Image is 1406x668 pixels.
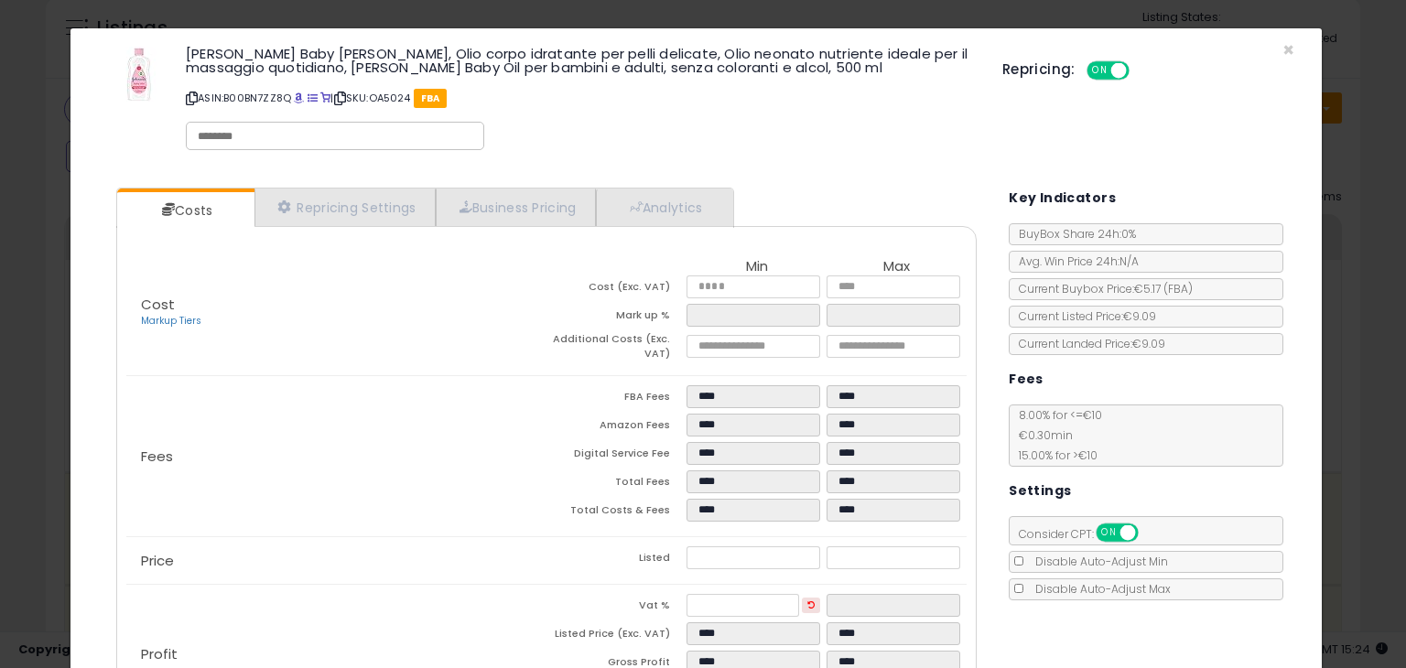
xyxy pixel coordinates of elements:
h3: [PERSON_NAME] Baby [PERSON_NAME], Olio corpo idratante per pelli delicate, Olio neonato nutriente... [186,47,975,74]
td: Listed [546,546,687,575]
td: Total Fees [546,470,687,499]
span: OFF [1136,525,1165,541]
a: Repricing Settings [254,189,436,226]
span: Avg. Win Price 24h: N/A [1010,253,1139,269]
h5: Fees [1009,368,1044,391]
span: Current Listed Price: €9.09 [1010,308,1156,324]
span: FBA [414,89,448,108]
span: ( FBA ) [1163,281,1193,296]
h5: Repricing: [1002,62,1076,77]
span: Disable Auto-Adjust Min [1026,554,1168,569]
td: Additional Costs (Exc. VAT) [546,332,687,366]
span: BuyBox Share 24h: 0% [1010,226,1136,242]
span: OFF [1126,63,1155,79]
a: Markup Tiers [141,314,201,328]
span: €0.30 min [1010,427,1073,443]
a: BuyBox page [294,91,304,105]
th: Min [687,259,827,275]
td: Cost (Exc. VAT) [546,275,687,304]
td: Digital Service Fee [546,442,687,470]
span: 15.00 % for > €10 [1010,447,1098,463]
a: Your listing only [320,91,330,105]
span: ON [1088,63,1111,79]
a: Analytics [596,189,731,226]
p: Fees [126,449,546,464]
span: Current Landed Price: €9.09 [1010,336,1165,351]
p: Cost [126,297,546,329]
span: ON [1098,525,1120,541]
span: 8.00 % for <= €10 [1010,407,1102,463]
p: Price [126,554,546,568]
td: Mark up % [546,304,687,332]
td: FBA Fees [546,385,687,414]
a: Costs [117,192,253,229]
img: 41uHMOU6TpL._SL60_.jpg [112,47,167,102]
td: Listed Price (Exc. VAT) [546,622,687,651]
a: Business Pricing [436,189,596,226]
p: Profit [126,647,546,662]
span: Consider CPT: [1010,526,1163,542]
h5: Settings [1009,479,1071,502]
span: Current Buybox Price: [1010,281,1193,296]
td: Vat % [546,594,687,622]
td: Amazon Fees [546,414,687,442]
a: All offer listings [308,91,318,105]
span: €5.17 [1134,281,1193,296]
p: ASIN: B00BN7ZZ8Q | SKU: OA5024 [186,83,975,113]
h5: Key Indicators [1009,187,1116,210]
td: Total Costs & Fees [546,499,687,527]
span: × [1282,37,1294,63]
span: Disable Auto-Adjust Max [1026,581,1171,597]
th: Max [827,259,967,275]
